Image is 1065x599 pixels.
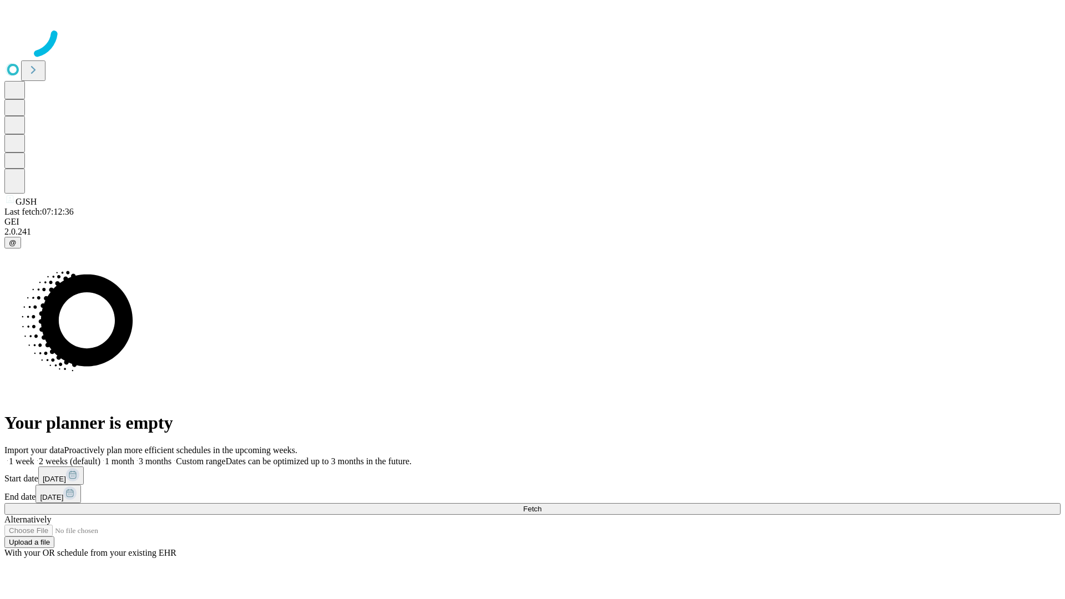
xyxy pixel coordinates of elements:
[9,456,34,466] span: 1 week
[4,227,1061,237] div: 2.0.241
[4,485,1061,503] div: End date
[105,456,134,466] span: 1 month
[4,515,51,524] span: Alternatively
[4,413,1061,433] h1: Your planner is empty
[39,456,100,466] span: 2 weeks (default)
[43,475,66,483] span: [DATE]
[139,456,171,466] span: 3 months
[35,485,81,503] button: [DATE]
[4,536,54,548] button: Upload a file
[176,456,225,466] span: Custom range
[64,445,297,455] span: Proactively plan more efficient schedules in the upcoming weeks.
[4,466,1061,485] div: Start date
[4,503,1061,515] button: Fetch
[9,238,17,247] span: @
[226,456,412,466] span: Dates can be optimized up to 3 months in the future.
[16,197,37,206] span: GJSH
[523,505,541,513] span: Fetch
[38,466,84,485] button: [DATE]
[40,493,63,501] span: [DATE]
[4,237,21,248] button: @
[4,207,74,216] span: Last fetch: 07:12:36
[4,217,1061,227] div: GEI
[4,548,176,557] span: With your OR schedule from your existing EHR
[4,445,64,455] span: Import your data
